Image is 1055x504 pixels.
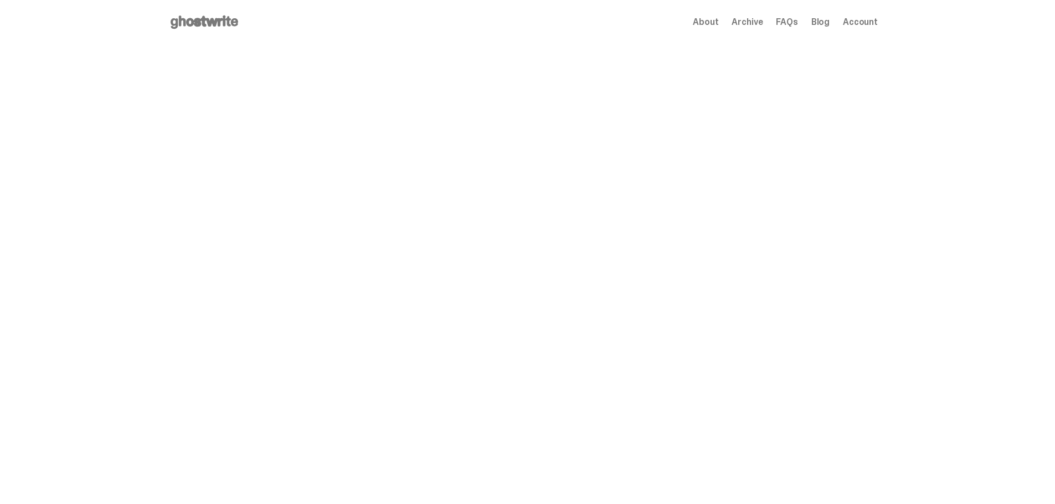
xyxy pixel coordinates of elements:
[811,18,830,27] a: Blog
[732,18,763,27] a: Archive
[776,18,797,27] a: FAQs
[843,18,878,27] a: Account
[693,18,718,27] a: About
